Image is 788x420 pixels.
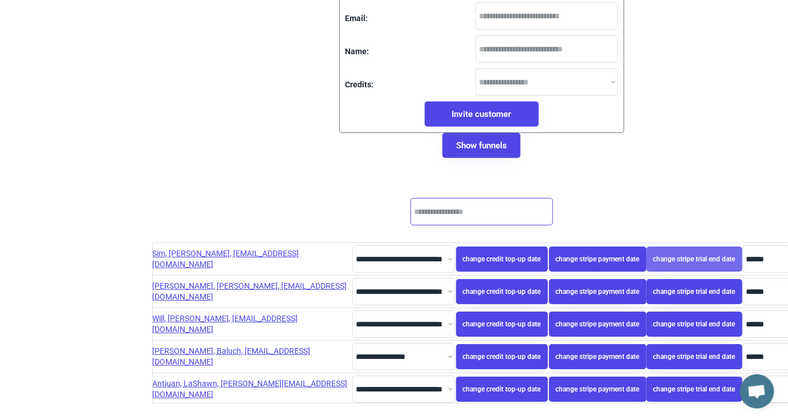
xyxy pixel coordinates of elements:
div: Email: [346,13,368,25]
button: change credit top-up date [456,312,548,337]
button: change stripe payment date [549,247,647,272]
div: Antjuan, LaShawn, [PERSON_NAME][EMAIL_ADDRESS][DOMAIN_NAME] [153,378,352,401]
button: change stripe payment date [549,344,647,369]
div: [PERSON_NAME], [PERSON_NAME], [EMAIL_ADDRESS][DOMAIN_NAME] [153,281,352,303]
button: change stripe trial end date [647,279,742,304]
button: change stripe payment date [549,312,647,337]
div: [PERSON_NAME], Baluch, [EMAIL_ADDRESS][DOMAIN_NAME] [153,346,352,368]
button: change credit top-up date [456,247,548,272]
button: change credit top-up date [456,279,548,304]
div: Will, [PERSON_NAME], [EMAIL_ADDRESS][DOMAIN_NAME] [153,313,352,336]
div: Name: [346,46,369,58]
button: change stripe trial end date [647,247,742,272]
button: change stripe trial end date [647,344,742,369]
div: Sim, [PERSON_NAME], [EMAIL_ADDRESS][DOMAIN_NAME] [153,248,352,270]
button: Invite customer [425,102,539,127]
button: change stripe payment date [549,279,647,304]
div: Credits: [346,79,374,91]
button: change credit top-up date [456,377,548,402]
button: change credit top-up date [456,344,548,369]
button: change stripe trial end date [647,377,742,402]
button: Show funnels [442,133,521,158]
button: change stripe payment date [549,377,647,402]
button: change stripe trial end date [647,312,742,337]
div: Open chat [740,374,774,409]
